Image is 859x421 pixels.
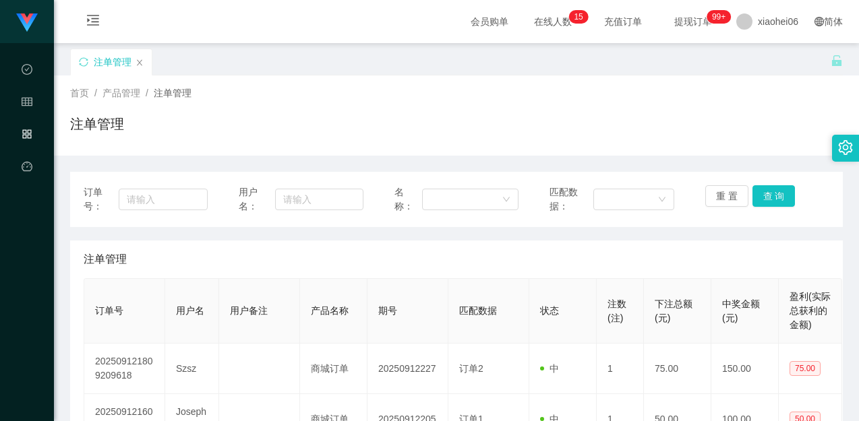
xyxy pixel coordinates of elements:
span: 订单号 [95,305,123,316]
i: 图标: appstore-o [22,123,32,150]
i: 图标: check-circle-o [22,58,32,85]
a: 图标: dashboard平台首页 [22,154,32,290]
img: logo.9652507e.png [16,13,38,32]
span: 产品名称 [311,305,349,316]
i: 图标: down [502,195,510,205]
p: 1 [574,10,579,24]
div: 注单管理 [94,49,131,75]
i: 图标: close [136,59,144,67]
span: 在线人数 [527,17,579,26]
span: 名称： [394,185,422,214]
button: 查 询 [752,185,796,207]
i: 图标: sync [79,57,88,67]
i: 图标: unlock [831,55,843,67]
input: 请输入 [119,189,208,210]
sup: 15 [568,10,588,24]
span: 匹配数据 [459,305,497,316]
i: 图标: menu-unfold [70,1,116,44]
span: 用户名 [176,305,204,316]
input: 请输入 [275,189,363,210]
span: 产品管理 [22,129,32,249]
span: 下注总额(元) [655,298,692,323]
span: 产品管理 [102,88,140,98]
span: 首页 [70,88,89,98]
td: 20250912227 [367,344,448,394]
span: 订单号： [84,185,119,214]
span: 注单管理 [84,251,127,267]
span: 状态 [540,305,559,316]
td: Szsz [165,344,219,394]
span: 用户名： [239,185,274,214]
sup: 1183 [707,10,731,24]
p: 5 [579,10,583,24]
i: 图标: setting [838,140,853,155]
span: 匹配数据： [550,185,593,214]
span: 注数(注) [608,298,626,323]
span: 中奖金额(元) [722,298,760,323]
span: 盈利(实际总获利的金额) [790,291,831,330]
td: 150.00 [711,344,779,394]
td: 商城订单 [300,344,367,394]
span: 数据中心 [22,65,32,185]
td: 1 [597,344,644,394]
i: 图标: down [658,195,666,205]
span: 期号 [378,305,397,316]
i: 图标: global [814,17,824,26]
span: 中 [540,363,559,374]
span: 提现订单 [668,17,719,26]
span: 75.00 [790,361,821,376]
span: / [146,88,148,98]
button: 重 置 [705,185,748,207]
span: / [94,88,97,98]
span: 订单2 [459,363,483,374]
td: 202509121809209618 [84,344,165,394]
td: 75.00 [644,344,711,394]
span: 充值订单 [597,17,649,26]
span: 会员管理 [22,97,32,217]
span: 注单管理 [154,88,191,98]
span: 用户备注 [230,305,268,316]
i: 图标: table [22,90,32,117]
h1: 注单管理 [70,114,124,134]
